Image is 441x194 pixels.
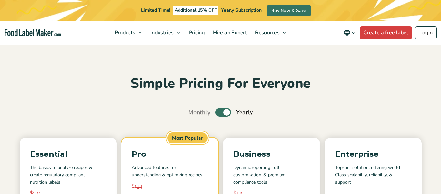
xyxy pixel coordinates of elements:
h2: Simple Pricing For Everyone [5,75,436,93]
p: Advanced features for understanding & optimizing recipes [132,164,208,179]
span: Additional 15% OFF [173,6,219,15]
span: $ [132,182,135,190]
a: Industries [147,21,183,45]
span: 58 [135,182,142,192]
p: Enterprise [335,148,411,160]
p: Business [233,148,310,160]
span: Most Popular [166,131,209,145]
span: Resources [253,29,280,36]
a: Login [415,26,437,39]
span: Monthly [188,108,210,117]
p: Pro [132,148,208,160]
span: Pricing [187,29,206,36]
a: Food Label Maker homepage [5,29,61,37]
span: Yearly [236,108,253,117]
a: Create a free label [360,26,412,39]
p: Dynamic reporting, full customization, & premium compliance tools [233,164,310,186]
span: Hire an Expert [211,29,248,36]
a: Buy Now & Save [267,5,311,16]
a: Products [111,21,145,45]
p: The basics to analyze recipes & create regulatory compliant nutrition labels [30,164,106,186]
button: Change language [339,26,360,39]
p: Essential [30,148,106,160]
span: Limited Time! [141,7,170,13]
span: Yearly Subscription [221,7,262,13]
a: Pricing [185,21,208,45]
p: Top-tier solution, offering world Class scalability, reliability, & support [335,164,411,186]
a: Hire an Expert [209,21,250,45]
a: Resources [251,21,289,45]
span: Industries [149,29,174,36]
span: Products [113,29,136,36]
label: Toggle [215,108,231,117]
